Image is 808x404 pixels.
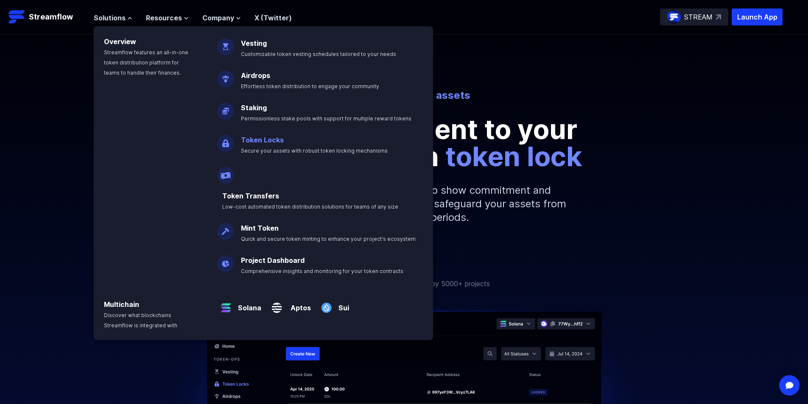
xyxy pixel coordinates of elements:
span: Streamflow features an all-in-one token distribution platform for teams to handle their finances. [104,49,188,76]
img: Airdrops [217,64,234,87]
span: Customizable token vesting schedules tailored to your needs [241,51,396,57]
span: Low-cost automated token distribution solutions for teams of any size [222,203,398,210]
img: Token Locks [217,128,234,152]
a: Airdrops [241,71,270,80]
img: top-right-arrow.svg [716,14,721,20]
img: Vesting [217,31,234,55]
span: Secure your assets with robust token locking mechanisms [241,148,388,154]
button: Solutions [94,13,132,23]
span: Permissionless stake pools with support for multiple reward tokens [241,115,411,122]
a: Streamflow [8,8,85,25]
span: token lock [445,140,582,173]
a: Overview [104,37,136,46]
p: Trusted by 5000+ projects [405,279,490,289]
img: Staking [217,96,234,120]
div: Open Intercom Messenger [779,375,800,396]
button: Resources [146,13,189,23]
img: Project Dashboard [217,248,234,272]
p: STREAM [684,12,713,22]
a: Mint Token [241,224,279,232]
span: Discover what blockchains Streamflow is integrated with [104,312,177,329]
span: Company [202,13,234,23]
span: Resources [146,13,182,23]
img: Streamflow Logo [8,8,25,25]
a: Staking [241,103,267,112]
span: Comprehensive insights and monitoring for your token contracts [241,268,403,274]
a: Project Dashboard [241,256,305,265]
img: streamflow-logo-circle.png [667,10,681,24]
button: Company [202,13,241,23]
span: Quick and secure token minting to enhance your project's ecosystem [241,236,416,242]
img: Mint Token [217,216,234,240]
img: Aptos [268,293,285,316]
span: Effortless token distribution to engage your community [241,83,379,89]
a: Sui [335,296,349,313]
a: X (Twitter) [254,14,292,22]
p: Streamflow [29,11,73,23]
a: Token Transfers [222,192,279,200]
a: STREAM [660,8,728,25]
a: Solana [235,296,261,313]
img: Solana [217,293,235,316]
span: Solutions [94,13,126,23]
a: Vesting [241,39,267,47]
img: Payroll [217,160,234,184]
img: Sui [318,293,335,316]
a: Token Locks [241,136,284,144]
a: Aptos [285,296,311,313]
a: Multichain [104,300,139,309]
button: Launch App [732,8,783,25]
